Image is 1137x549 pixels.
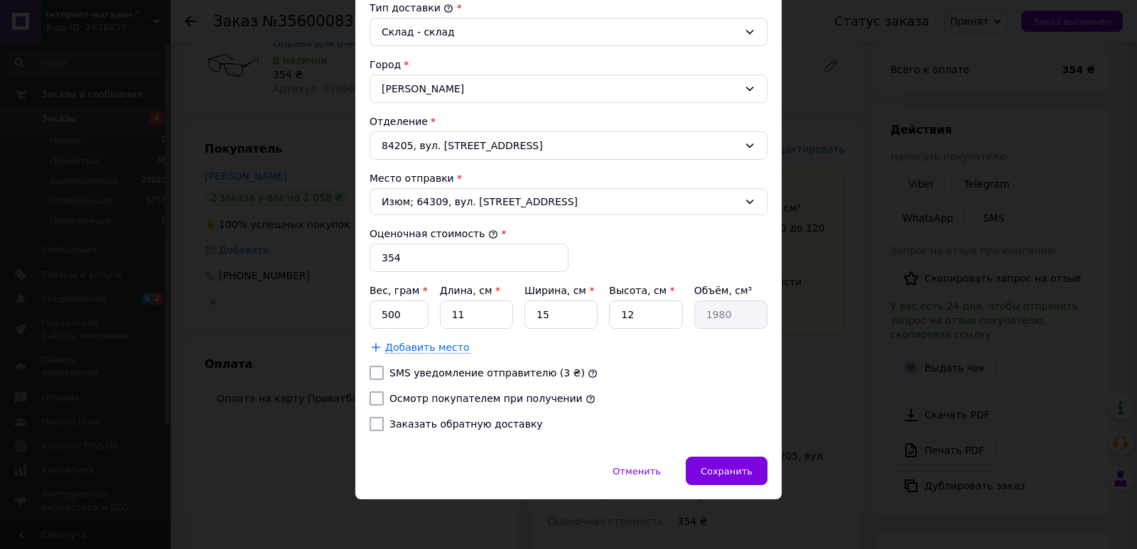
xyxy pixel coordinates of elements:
label: Заказать обратную доставку [389,418,543,430]
div: Отделение [370,114,767,129]
span: Добавить место [385,342,470,354]
div: Тип доставки [370,1,767,15]
label: Вес, грам [370,285,428,296]
label: Оценочная стоимость [370,228,498,239]
label: Осмотр покупателем при получении [389,393,583,404]
label: Длина, см [440,285,500,296]
div: Склад - склад [382,24,738,40]
span: Сохранить [701,466,753,477]
label: Высота, см [609,285,674,296]
div: Объём, см³ [694,283,767,298]
div: Место отправки [370,171,767,185]
label: SMS уведомление отправителю (3 ₴) [389,367,585,379]
div: 84205, вул. [STREET_ADDRESS] [370,131,767,160]
div: Город [370,58,767,72]
label: Ширина, см [524,285,594,296]
span: Изюм; 64309, вул. [STREET_ADDRESS] [382,195,738,209]
span: Отменить [613,466,661,477]
div: [PERSON_NAME] [370,75,767,103]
